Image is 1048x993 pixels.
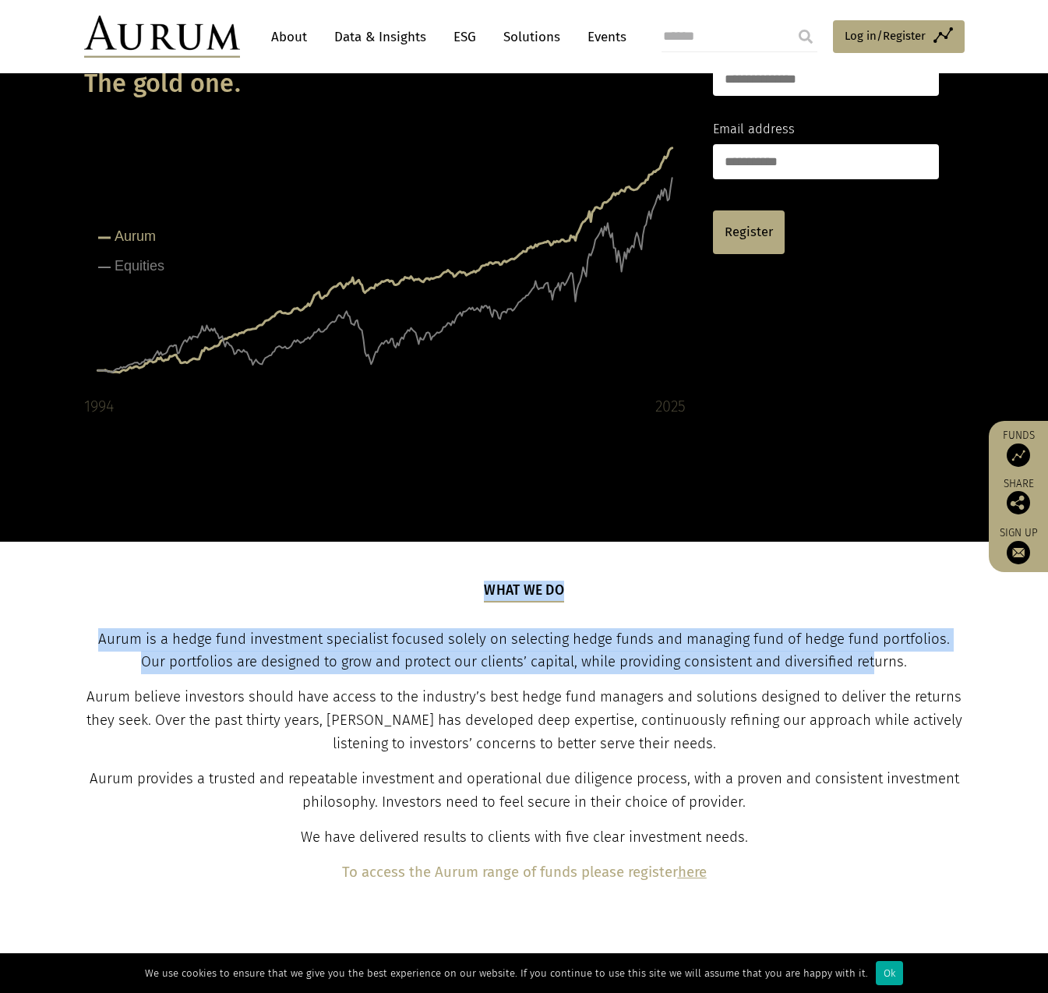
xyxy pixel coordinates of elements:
label: Email address [713,119,795,140]
div: Ok [876,961,903,985]
a: Sign up [997,526,1040,564]
tspan: Aurum [115,228,156,244]
a: here [678,864,707,881]
span: Aurum provides a trusted and repeatable investment and operational due diligence process, with a ... [90,770,959,811]
img: Share this post [1007,491,1030,514]
div: 2025 [655,394,686,419]
div: 1994 [84,394,114,419]
a: ESG [446,23,484,51]
b: To access the Aurum range of funds please register [342,864,678,881]
span: We have delivered results to clients with five clear investment needs. [301,829,748,846]
img: Access Funds [1007,443,1030,467]
span: Aurum is a hedge fund investment specialist focused solely on selecting hedge funds and managing ... [98,631,950,671]
img: Aurum [84,16,240,58]
a: Register [713,210,785,254]
tspan: Equities [115,258,164,274]
a: Events [580,23,626,51]
a: Log in/Register [833,20,965,53]
a: Solutions [496,23,568,51]
a: Funds [997,429,1040,467]
img: Sign up to our newsletter [1007,541,1030,564]
a: About [263,23,315,51]
a: Data & Insights [326,23,434,51]
span: Log in/Register [845,27,926,45]
span: The gold one. [84,69,241,99]
div: Share [997,479,1040,514]
span: Aurum believe investors should have access to the industry’s best hedge fund managers and solutio... [86,688,962,752]
input: Submit [790,21,821,52]
h5: What we do [484,581,564,603]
